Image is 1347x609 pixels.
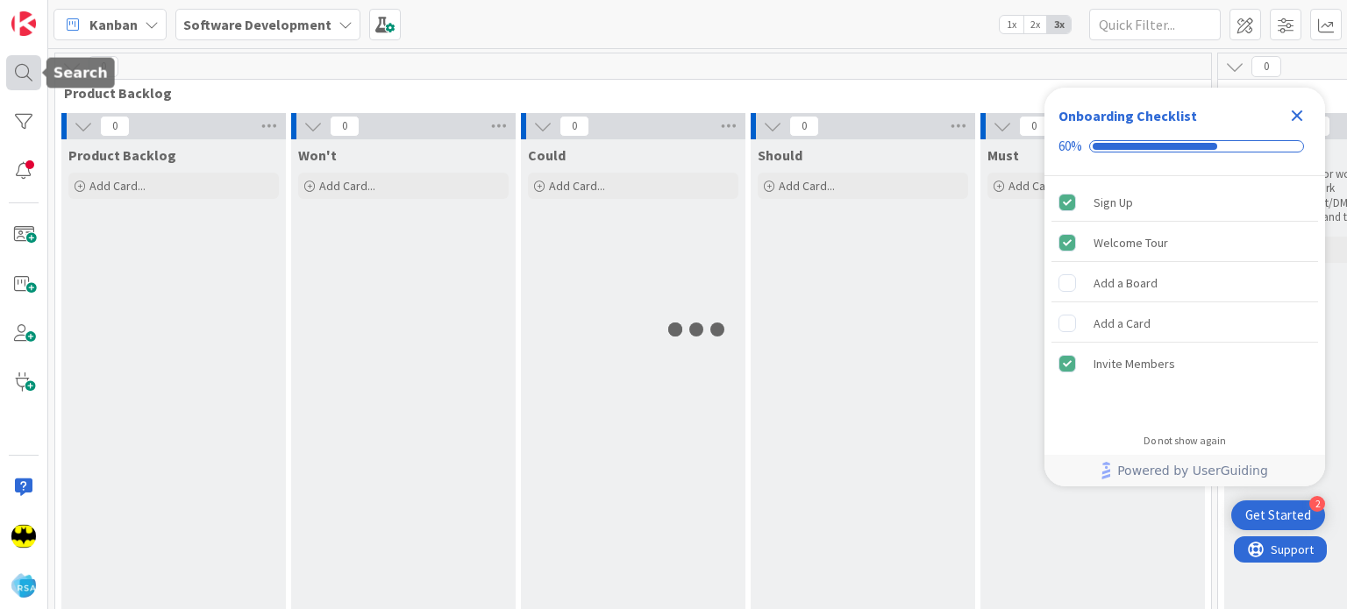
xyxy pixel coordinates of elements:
[1094,273,1158,294] div: Add a Board
[1058,138,1311,154] div: Checklist progress: 60%
[559,116,589,137] span: 0
[1023,16,1047,33] span: 2x
[549,178,605,194] span: Add Card...
[779,178,835,194] span: Add Card...
[1047,16,1071,33] span: 3x
[1089,9,1221,40] input: Quick Filter...
[89,178,146,194] span: Add Card...
[1044,176,1325,422] div: Checklist items
[758,146,802,164] span: Should
[11,573,36,598] img: avatar
[1051,344,1318,383] div: Invite Members is complete.
[1008,178,1065,194] span: Add Card...
[1051,223,1318,262] div: Welcome Tour is complete.
[89,14,138,35] span: Kanban
[1283,102,1311,130] div: Close Checklist
[1019,116,1049,137] span: 0
[1051,183,1318,222] div: Sign Up is complete.
[183,16,331,33] b: Software Development
[298,146,337,164] span: Won't
[1094,232,1168,253] div: Welcome Tour
[1000,16,1023,33] span: 1x
[11,11,36,36] img: Visit kanbanzone.com
[319,178,375,194] span: Add Card...
[64,84,1189,102] span: Product Backlog
[1094,353,1175,374] div: Invite Members
[1051,304,1318,343] div: Add a Card is incomplete.
[789,116,819,137] span: 0
[11,524,36,549] img: AC
[1044,455,1325,486] div: Footer
[1051,264,1318,302] div: Add a Board is incomplete.
[1144,434,1226,448] div: Do not show again
[68,146,176,164] span: Product Backlog
[1058,138,1082,154] div: 60%
[1044,88,1325,486] div: Checklist Container
[1094,313,1151,334] div: Add a Card
[1231,500,1325,530] div: Open Get Started checklist, remaining modules: 2
[330,116,360,137] span: 0
[37,3,80,24] span: Support
[1053,455,1316,486] a: Powered by UserGuiding
[987,146,1019,164] span: Must
[1245,506,1311,524] div: Get Started
[528,146,566,164] span: Could
[89,56,118,77] span: 0
[1309,496,1325,512] div: 2
[53,65,108,81] h5: Search
[1094,192,1133,213] div: Sign Up
[1058,105,1197,126] div: Onboarding Checklist
[1117,460,1268,481] span: Powered by UserGuiding
[100,116,130,137] span: 0
[1251,56,1281,77] span: 0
